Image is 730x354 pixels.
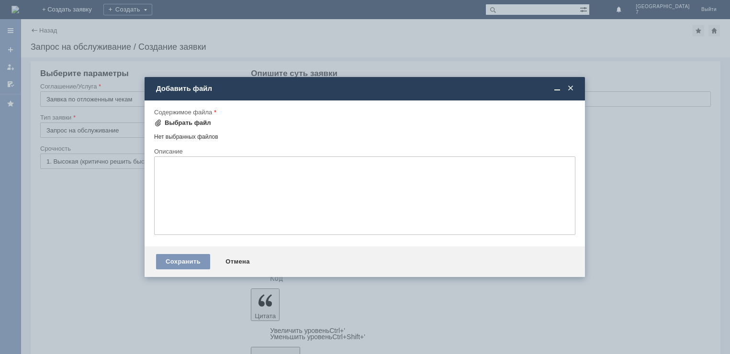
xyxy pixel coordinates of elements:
[552,84,562,93] span: Свернуть (Ctrl + M)
[4,4,140,19] div: прошу вас удалить все отложенные чеки за [DATE]
[165,119,211,127] div: Выбрать файл
[154,148,573,155] div: Описание
[566,84,575,93] span: Закрыть
[156,84,575,93] div: Добавить файл
[154,130,575,141] div: Нет выбранных файлов
[154,109,573,115] div: Содержимое файла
